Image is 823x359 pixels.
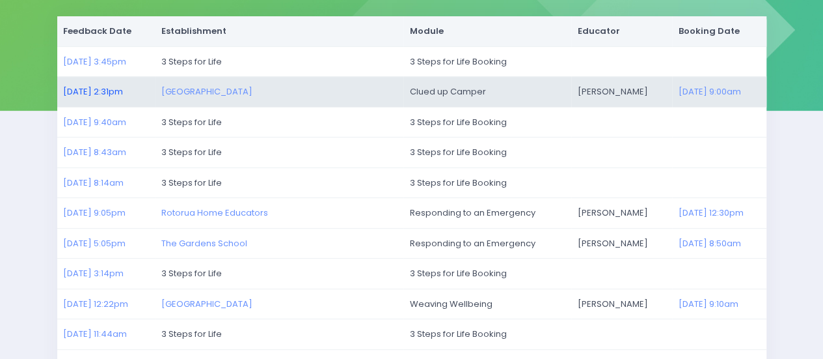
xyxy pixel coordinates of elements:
a: [DATE] 9:40am [63,116,126,128]
th: Booking Date [672,16,766,46]
td: 3 Steps for Life Booking [403,107,766,137]
a: [DATE] 5:05pm [63,237,126,250]
span: 3 Steps for Life [161,267,222,280]
td: 3 Steps for Life Booking [403,137,766,168]
td: Responding to an Emergency [403,228,571,259]
td: 3 Steps for Life Booking [403,46,766,77]
a: Rotorua Home Educators [161,207,268,219]
a: [DATE] 8:43am [63,146,126,158]
td: [PERSON_NAME] [571,228,672,259]
a: [GEOGRAPHIC_DATA] [161,85,252,98]
a: [DATE] 12:30pm [678,207,743,219]
span: 3 Steps for Life [161,146,222,158]
a: [DATE] 3:45pm [63,55,126,68]
a: [DATE] 9:10am [678,298,738,310]
span: 3 Steps for Life [161,177,222,189]
td: [PERSON_NAME] [571,198,672,229]
th: Module [403,16,571,46]
th: Establishment [155,16,404,46]
td: 3 Steps for Life Booking [403,167,766,198]
a: [GEOGRAPHIC_DATA] [161,298,252,310]
a: [DATE] 2:31pm [63,85,123,98]
span: 3 Steps for Life [161,328,222,340]
td: 3 Steps for Life Booking [403,259,766,289]
a: [DATE] 9:00am [678,85,740,98]
a: [DATE] 9:05pm [63,207,126,219]
td: Clued up Camper [403,77,571,108]
a: [DATE] 3:14pm [63,267,124,280]
td: [PERSON_NAME] [571,289,672,319]
th: Feedback Date [57,16,155,46]
a: [DATE] 11:44am [63,328,127,340]
td: 3 Steps for Life Booking [403,319,766,350]
a: [DATE] 8:50am [678,237,740,250]
a: The Gardens School [161,237,247,250]
a: [DATE] 12:22pm [63,298,128,310]
td: Weaving Wellbeing [403,289,571,319]
a: [DATE] 8:14am [63,177,124,189]
th: Educator [571,16,672,46]
td: [PERSON_NAME] [571,77,672,108]
span: 3 Steps for Life [161,116,222,128]
td: Responding to an Emergency [403,198,571,229]
span: 3 Steps for Life [161,55,222,68]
